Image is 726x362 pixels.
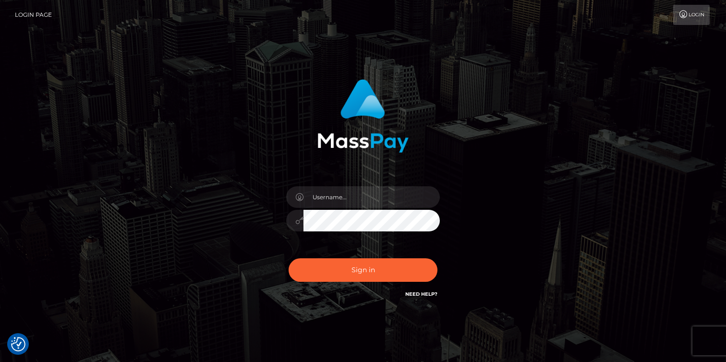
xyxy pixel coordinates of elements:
[11,337,25,351] button: Consent Preferences
[303,186,440,208] input: Username...
[15,5,52,25] a: Login Page
[673,5,710,25] a: Login
[11,337,25,351] img: Revisit consent button
[289,258,437,282] button: Sign in
[405,291,437,297] a: Need Help?
[317,79,409,153] img: MassPay Login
